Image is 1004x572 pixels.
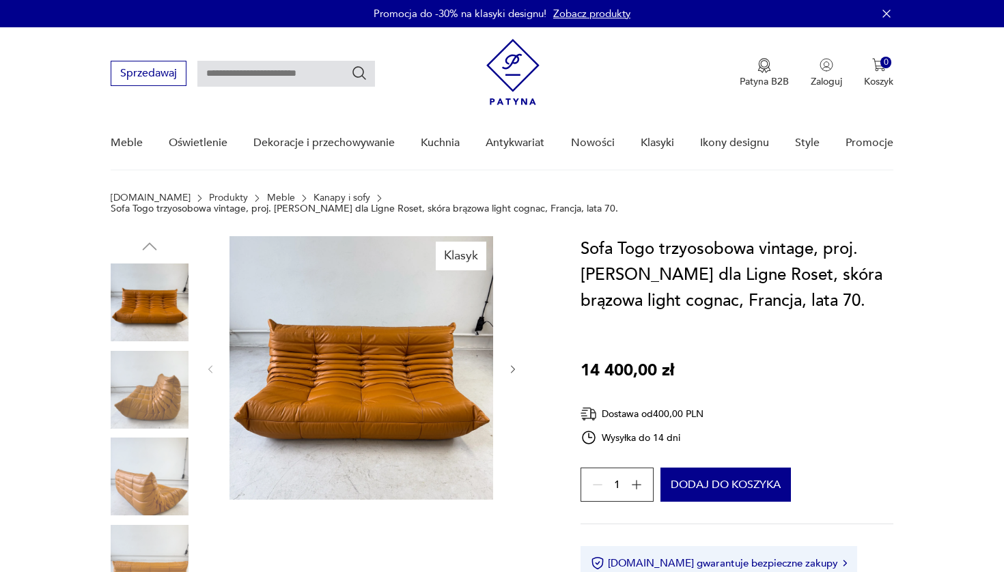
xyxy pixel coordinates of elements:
p: Koszyk [864,75,893,88]
p: Sofa Togo trzyosobowa vintage, proj. [PERSON_NAME] dla Ligne Roset, skóra brązowa light cognac, F... [111,203,618,214]
button: Patyna B2B [740,58,789,88]
a: Dekoracje i przechowywanie [253,117,395,169]
img: Ikonka użytkownika [820,58,833,72]
img: Zdjęcie produktu Sofa Togo trzyosobowa vintage, proj. M. Ducaroy dla Ligne Roset, skóra brązowa l... [229,236,493,500]
img: Patyna - sklep z meblami i dekoracjami vintage [486,39,540,105]
img: Ikona strzałki w prawo [843,560,847,567]
img: Ikona dostawy [581,405,597,423]
span: 1 [614,481,620,489]
a: Meble [267,192,295,203]
img: Zdjęcie produktu Sofa Togo trzyosobowa vintage, proj. M. Ducaroy dla Ligne Roset, skóra brązowa l... [111,351,189,429]
img: Ikona certyfikatu [591,556,604,570]
a: [DOMAIN_NAME] [111,192,191,203]
p: 14 400,00 zł [581,358,674,384]
h1: Sofa Togo trzyosobowa vintage, proj. [PERSON_NAME] dla Ligne Roset, skóra brązowa light cognac, F... [581,236,894,314]
img: Ikona medalu [757,58,771,73]
a: Ikony designu [700,117,769,169]
a: Zobacz produkty [553,7,630,20]
button: Sprzedawaj [111,61,186,86]
div: Dostawa od 400,00 PLN [581,405,704,423]
a: Produkty [209,192,248,203]
a: Oświetlenie [169,117,227,169]
a: Klasyki [641,117,674,169]
a: Nowości [571,117,615,169]
a: Sprzedawaj [111,70,186,79]
a: Meble [111,117,143,169]
p: Promocja do -30% na klasyki designu! [374,7,546,20]
a: Kuchnia [421,117,460,169]
button: 0Koszyk [864,58,893,88]
a: Antykwariat [486,117,544,169]
div: Wysyłka do 14 dni [581,429,704,446]
button: Szukaj [351,65,367,81]
div: 0 [880,57,892,68]
a: Promocje [846,117,893,169]
img: Ikona koszyka [872,58,886,72]
p: Zaloguj [811,75,842,88]
img: Zdjęcie produktu Sofa Togo trzyosobowa vintage, proj. M. Ducaroy dla Ligne Roset, skóra brązowa l... [111,438,189,515]
div: Klasyk [436,242,486,270]
a: Kanapy i sofy [313,192,370,203]
a: Style [795,117,820,169]
button: [DOMAIN_NAME] gwarantuje bezpieczne zakupy [591,556,847,570]
img: Zdjęcie produktu Sofa Togo trzyosobowa vintage, proj. M. Ducaroy dla Ligne Roset, skóra brązowa l... [111,263,189,341]
a: Ikona medaluPatyna B2B [740,58,789,88]
p: Patyna B2B [740,75,789,88]
button: Zaloguj [811,58,842,88]
button: Dodaj do koszyka [660,468,791,502]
